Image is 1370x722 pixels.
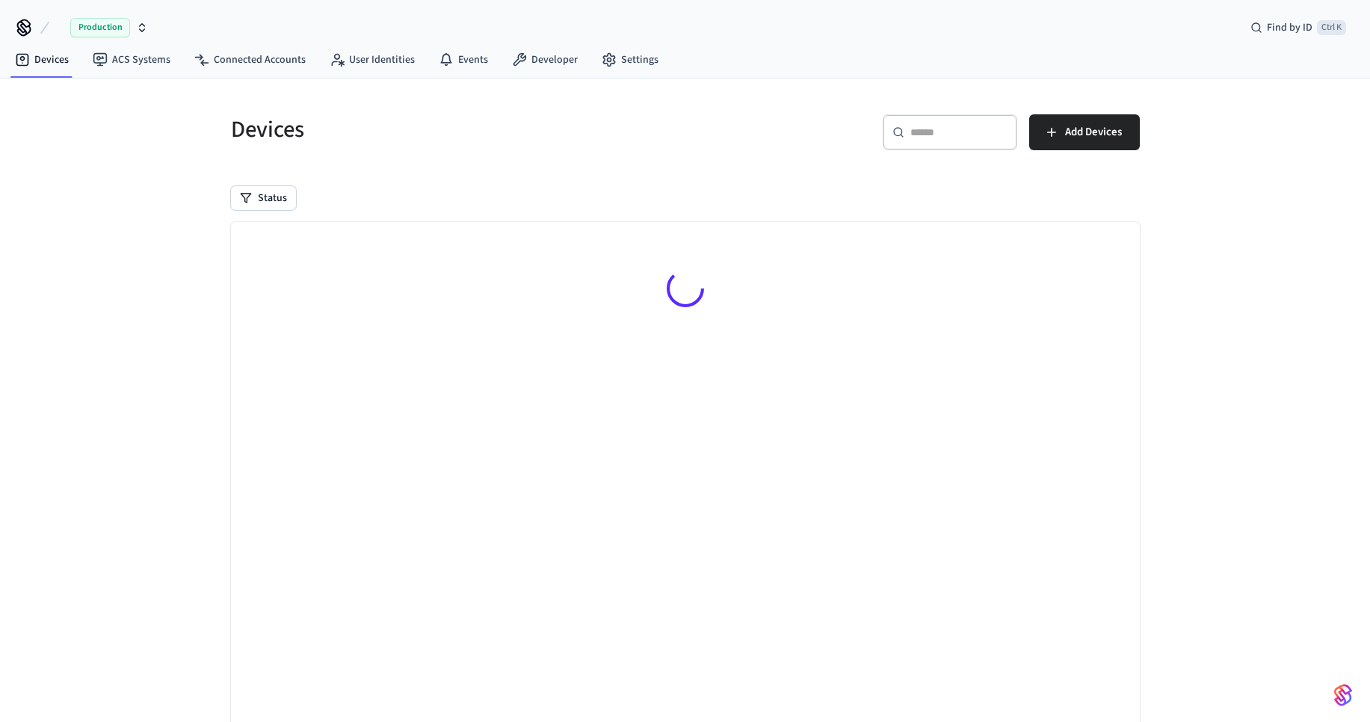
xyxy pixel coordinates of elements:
[500,46,590,73] a: Developer
[182,46,318,73] a: Connected Accounts
[70,18,130,37] span: Production
[231,186,296,210] button: Status
[81,46,182,73] a: ACS Systems
[1267,20,1312,35] span: Find by ID
[1317,20,1346,35] span: Ctrl K
[590,46,670,73] a: Settings
[318,46,427,73] a: User Identities
[1238,14,1358,41] div: Find by IDCtrl K
[427,46,500,73] a: Events
[3,46,81,73] a: Devices
[1334,683,1352,707] img: SeamLogoGradient.69752ec5.svg
[231,114,676,145] h5: Devices
[1029,114,1140,150] button: Add Devices
[1065,123,1122,142] span: Add Devices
